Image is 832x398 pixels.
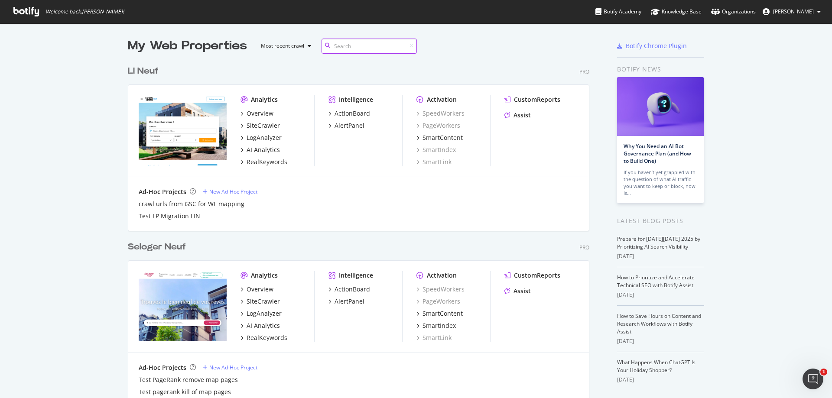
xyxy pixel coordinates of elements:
div: AlertPanel [335,121,364,130]
span: 1 [820,369,827,375]
a: Test PageRank remove map pages [139,375,238,384]
a: PageWorkers [416,121,460,130]
div: SmartIndex [422,321,456,330]
div: Pro [579,244,589,251]
div: AI Analytics [247,146,280,154]
div: Analytics [251,271,278,280]
a: Test pagerank kill of map pages [139,388,231,396]
a: CustomReports [504,271,560,280]
a: RealKeywords [240,158,287,166]
img: selogerneuf.com [139,271,227,341]
div: SiteCrawler [247,297,280,306]
div: Pro [579,68,589,75]
img: Why You Need an AI Bot Governance Plan (and How to Build One) [617,77,704,136]
div: Botify Chrome Plugin [626,42,687,50]
div: Intelligence [339,95,373,104]
div: If you haven’t yet grappled with the question of what AI traffic you want to keep or block, now is… [624,169,697,197]
a: Botify Chrome Plugin [617,42,687,50]
div: Botify news [617,65,704,74]
a: LI Neuf [128,65,162,78]
div: Overview [247,285,273,294]
a: LogAnalyzer [240,309,282,318]
div: Ad-Hoc Projects [139,363,186,372]
div: RealKeywords [247,333,287,342]
a: AI Analytics [240,146,280,154]
a: What Happens When ChatGPT Is Your Holiday Shopper? [617,359,695,374]
div: Intelligence [339,271,373,280]
div: Assist [513,111,531,120]
a: SpeedWorkers [416,285,465,294]
div: [DATE] [617,376,704,384]
div: Analytics [251,95,278,104]
div: ActionBoard [335,109,370,118]
button: Most recent crawl [254,39,315,53]
a: SmartLink [416,158,452,166]
a: SiteCrawler [240,121,280,130]
div: Organizations [711,7,756,16]
div: CustomReports [514,95,560,104]
div: Activation [427,271,457,280]
div: CustomReports [514,271,560,280]
div: SiteCrawler [247,121,280,130]
a: SmartLink [416,333,452,342]
a: How to Save Hours on Content and Research Workflows with Botify Assist [617,312,701,335]
div: Overview [247,109,273,118]
div: LI Neuf [128,65,159,78]
a: ActionBoard [328,285,370,294]
div: My Web Properties [128,37,247,55]
a: AI Analytics [240,321,280,330]
div: Assist [513,287,531,295]
a: Why You Need an AI Bot Governance Plan (and How to Build One) [624,142,691,165]
a: AlertPanel [328,297,364,306]
button: [PERSON_NAME] [756,5,828,19]
a: Assist [504,111,531,120]
div: SmartContent [422,133,463,142]
div: Activation [427,95,457,104]
div: RealKeywords [247,158,287,166]
iframe: Intercom live chat [803,369,823,389]
div: Botify Academy [595,7,641,16]
a: CustomReports [504,95,560,104]
a: SpeedWorkers [416,109,465,118]
a: LogAnalyzer [240,133,282,142]
a: Prepare for [DATE][DATE] 2025 by Prioritizing AI Search Visibility [617,235,700,250]
img: neuf.logic-immo.com [139,95,227,165]
div: New Ad-Hoc Project [209,364,257,371]
div: LogAnalyzer [247,309,282,318]
a: AlertPanel [328,121,364,130]
a: SmartContent [416,309,463,318]
a: RealKeywords [240,333,287,342]
a: Test LP Migration LIN [139,212,200,220]
span: Axel Roth [773,8,814,15]
a: Overview [240,109,273,118]
a: ActionBoard [328,109,370,118]
input: Search [322,39,417,54]
div: LogAnalyzer [247,133,282,142]
div: Most recent crawl [261,43,304,49]
a: SmartContent [416,133,463,142]
div: AI Analytics [247,321,280,330]
div: Ad-Hoc Projects [139,188,186,196]
div: Seloger Neuf [128,241,186,253]
a: SmartIndex [416,146,456,154]
a: PageWorkers [416,297,460,306]
div: SmartContent [422,309,463,318]
a: New Ad-Hoc Project [203,364,257,371]
div: [DATE] [617,291,704,299]
a: How to Prioritize and Accelerate Technical SEO with Botify Assist [617,274,695,289]
a: Seloger Neuf [128,241,189,253]
a: crawl urls from GSC for WL mapping [139,200,244,208]
div: AlertPanel [335,297,364,306]
div: ActionBoard [335,285,370,294]
div: New Ad-Hoc Project [209,188,257,195]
